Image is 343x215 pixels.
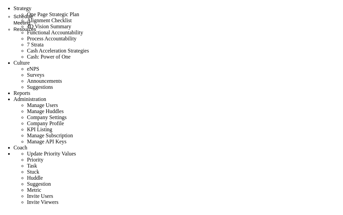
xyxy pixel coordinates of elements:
[27,102,58,108] span: Manage Users
[13,60,30,66] span: Culture
[13,96,46,102] span: Administration
[27,17,72,23] span: Alignment Checklist
[27,187,41,193] span: Metric
[27,72,44,78] span: Surveys
[13,14,33,26] span: Schedule Meeting
[27,114,67,120] span: Company Settings
[13,90,30,96] span: Reports
[27,163,37,169] span: Task
[27,48,89,53] span: Cash Acceleration Strategies
[27,84,53,90] span: Suggestions
[13,145,27,150] span: Coach
[27,78,62,84] span: Announcements
[27,24,71,29] span: 4D Vision Summary
[27,175,43,181] span: Huddle
[27,66,39,72] span: eNPS
[27,108,64,114] span: Manage Huddles
[27,42,43,47] span: 7 Strata
[27,36,76,41] span: Process Accountability
[27,157,43,163] span: Priority
[27,30,83,35] span: Functional Accountability
[27,133,73,138] span: Manage Subscription
[27,193,53,199] span: Invite Users
[27,54,70,60] span: Cash: Power of One
[27,199,58,205] span: Invite Viewers
[27,181,51,187] span: Suggestion
[27,120,64,126] span: Company Profile
[13,5,31,11] span: Strategy
[27,151,76,156] span: Update Priority Values
[27,66,343,72] li: Employee Net Promoter Score: A Measure of Employee Engagement
[13,27,36,32] span: Resources
[27,127,52,132] span: KPI Listing
[27,169,39,175] span: Stuck
[27,139,66,144] span: Manage API Keys
[27,11,79,17] span: One Page Strategic Plan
